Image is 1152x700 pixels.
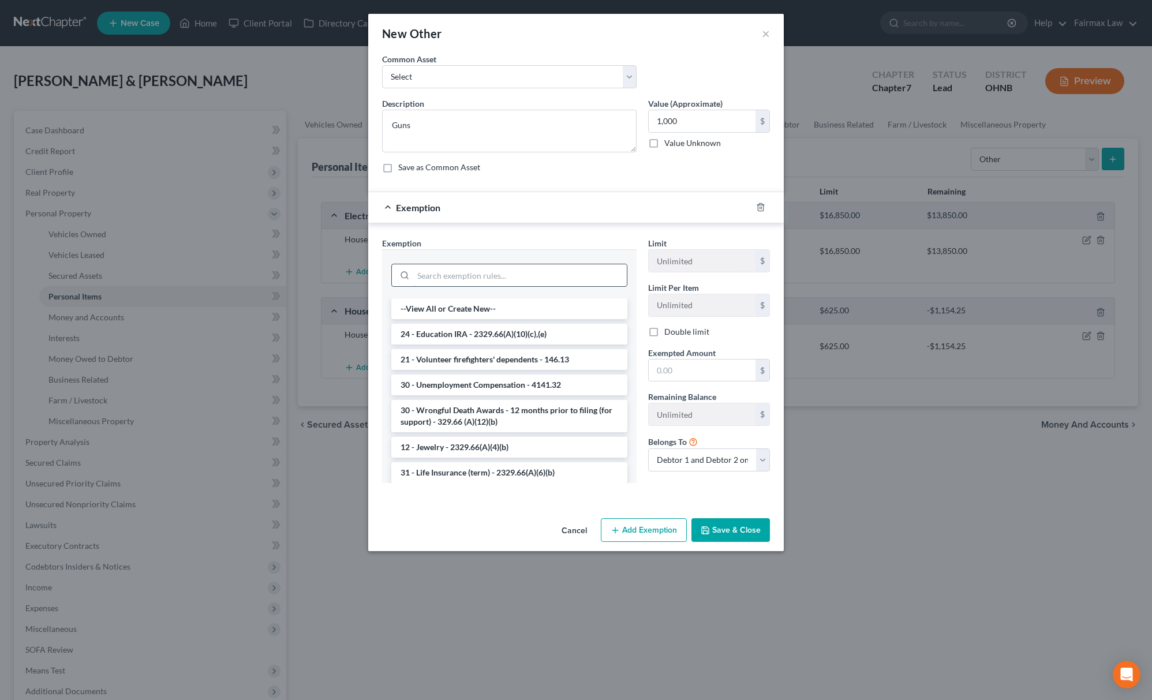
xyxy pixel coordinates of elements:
li: 31 - Life Insurance (term) - 2329.66(A)(6)(b) [391,462,627,483]
button: × [762,27,770,40]
div: $ [755,360,769,381]
span: Exempted Amount [648,348,716,358]
input: 0.00 [649,360,755,381]
input: 0.00 [649,110,755,132]
label: Value Unknown [664,137,721,149]
label: Limit Per Item [648,282,699,294]
label: Remaining Balance [648,391,716,403]
input: -- [649,250,755,272]
li: 12 - Jewelry - 2329.66(A)(4)(b) [391,437,627,458]
label: Common Asset [382,53,436,65]
li: 21 - Volunteer firefighters' dependents - 146.13 [391,349,627,370]
span: Exemption [396,202,440,213]
span: Belongs To [648,437,687,447]
li: 24 - Education IRA - 2329.66(A)(10)(c),(e) [391,324,627,345]
div: $ [755,294,769,316]
span: Description [382,99,424,108]
input: -- [649,403,755,425]
div: New Other [382,25,442,42]
label: Save as Common Asset [398,162,480,173]
input: -- [649,294,755,316]
label: Double limit [664,326,709,338]
div: Open Intercom Messenger [1113,661,1140,688]
span: Limit [648,238,667,248]
button: Cancel [552,519,596,542]
li: 30 - Wrongful Death Awards - 12 months prior to filing (for support) - 329.66 (A)(12)(b) [391,400,627,432]
button: Add Exemption [601,518,687,542]
input: Search exemption rules... [413,264,627,286]
div: $ [755,110,769,132]
div: $ [755,403,769,425]
label: Value (Approximate) [648,98,723,110]
button: Save & Close [691,518,770,542]
div: $ [755,250,769,272]
span: Exemption [382,238,421,248]
li: --View All or Create New-- [391,298,627,319]
li: 30 - Unemployment Compensation - 4141.32 [391,375,627,395]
